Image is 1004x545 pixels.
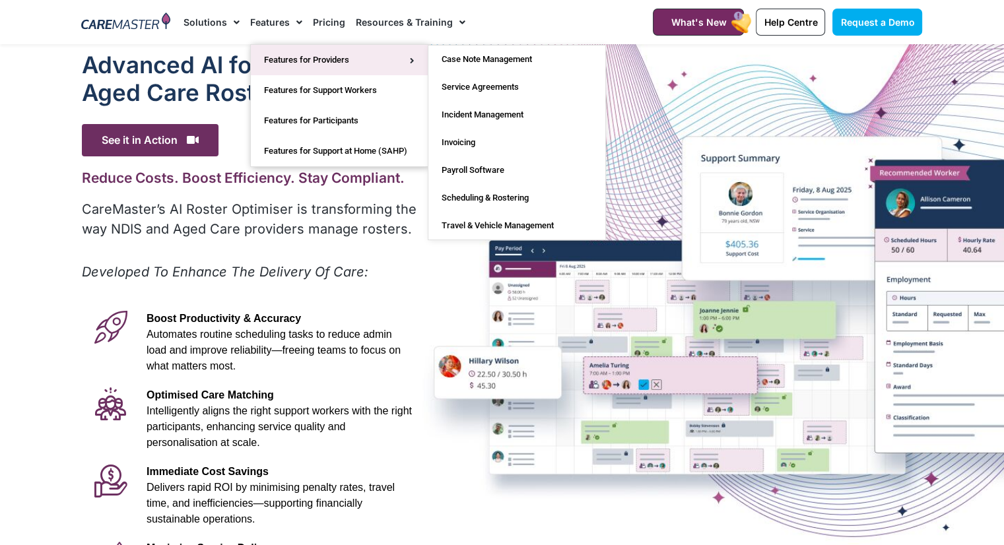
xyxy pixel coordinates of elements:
a: Incident Management [428,101,605,129]
span: Delivers rapid ROI by minimising penalty rates, travel time, and inefficiencies—supporting financ... [147,482,395,525]
a: Travel & Vehicle Management [428,212,605,240]
a: Features for Support Workers [251,75,428,106]
a: Service Agreements [428,73,605,101]
em: Developed To Enhance The Delivery Of Care: [82,264,368,280]
a: Case Note Management [428,46,605,73]
ul: Features for Providers [428,45,606,240]
span: Automates routine scheduling tasks to reduce admin load and improve reliability—freeing teams to ... [147,329,401,371]
a: Features for Providers [251,45,428,75]
a: Help Centre [756,9,825,36]
img: CareMaster Logo [81,13,170,32]
a: Payroll Software [428,156,605,184]
span: What's New [671,16,726,28]
a: What's New [653,9,744,36]
ul: Features [250,44,428,167]
span: See it in Action [82,124,218,156]
a: Scheduling & Rostering [428,184,605,212]
a: Features for Participants [251,106,428,136]
h1: Advanced Al for NDIS and Aged Care Rostering [82,51,419,106]
span: Intelligently aligns the right support workers with the right participants, enhancing service qua... [147,405,412,448]
span: Optimised Care Matching [147,389,274,401]
a: Invoicing [428,129,605,156]
span: Boost Productivity & Accuracy [147,313,301,324]
span: Request a Demo [840,16,914,28]
h2: Reduce Costs. Boost Efficiency. Stay Compliant. [82,170,419,186]
a: Request a Demo [832,9,922,36]
span: Immediate Cost Savings [147,466,269,477]
p: CareMaster’s AI Roster Optimiser is transforming the way NDIS and Aged Care providers manage rost... [82,199,419,239]
span: Help Centre [764,16,817,28]
a: Features for Support at Home (SAHP) [251,136,428,166]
